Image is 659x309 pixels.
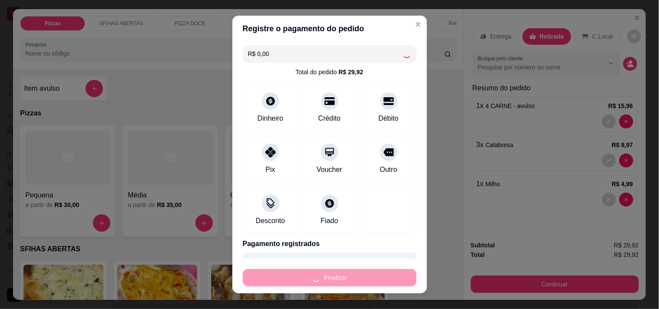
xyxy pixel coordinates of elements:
div: Dinheiro [258,113,284,124]
div: Crédito [318,113,341,124]
input: Ex.: hambúrguer de cordeiro [248,45,403,62]
div: Voucher [317,164,342,175]
div: Pix [265,164,275,175]
div: R$ 29,92 [339,68,364,76]
div: Total do pedido [296,68,364,76]
div: Outro [380,164,397,175]
div: Fiado [321,216,338,226]
div: Desconto [256,216,285,226]
div: Loading [403,49,411,58]
div: Débito [378,113,398,124]
header: Registre o pagamento do pedido [232,16,427,42]
button: Close [411,17,425,31]
p: Pagamento registrados [243,239,417,249]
